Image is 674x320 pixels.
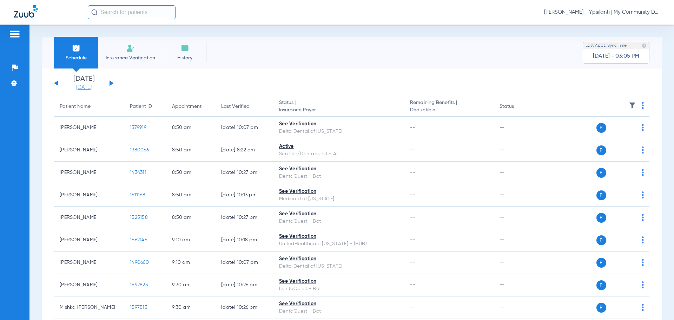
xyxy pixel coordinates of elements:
[130,215,148,220] span: 1525158
[221,103,268,110] div: Last Verified
[494,274,541,296] td: --
[410,215,415,220] span: --
[279,240,399,248] div: UnitedHealthcare [US_STATE] - (HUB)
[544,9,660,16] span: [PERSON_NAME] - Ypsilanti | My Community Dental Centers
[216,117,273,139] td: [DATE] 10:07 PM
[410,305,415,310] span: --
[494,296,541,319] td: --
[54,162,124,184] td: [PERSON_NAME]
[59,54,93,61] span: Schedule
[216,162,273,184] td: [DATE] 10:27 PM
[642,259,644,266] img: group-dot-blue.svg
[168,54,201,61] span: History
[642,304,644,311] img: group-dot-blue.svg
[494,117,541,139] td: --
[216,252,273,274] td: [DATE] 10:07 PM
[410,125,415,130] span: --
[54,252,124,274] td: [PERSON_NAME]
[596,145,606,155] span: P
[130,192,145,197] span: 1611168
[279,285,399,293] div: DentaQuest - Bot
[410,237,415,242] span: --
[410,106,488,114] span: Deductible
[279,233,399,240] div: See Verification
[172,103,210,110] div: Appointment
[279,143,399,150] div: Active
[88,5,176,19] input: Search for patients
[596,190,606,200] span: P
[166,139,216,162] td: 8:50 AM
[279,308,399,315] div: DentaQuest - Bot
[642,169,644,176] img: group-dot-blue.svg
[279,300,399,308] div: See Verification
[63,84,105,91] a: [DATE]
[596,303,606,313] span: P
[54,274,124,296] td: [PERSON_NAME]
[410,260,415,265] span: --
[166,252,216,274] td: 9:10 AM
[494,184,541,207] td: --
[593,53,639,60] span: [DATE] - 03:05 PM
[14,5,38,18] img: Zuub Logo
[596,123,606,133] span: P
[494,162,541,184] td: --
[216,139,273,162] td: [DATE] 8:22 AM
[54,229,124,252] td: [PERSON_NAME]
[166,229,216,252] td: 9:10 AM
[60,103,119,110] div: Patient Name
[494,139,541,162] td: --
[494,207,541,229] td: --
[642,236,644,243] img: group-dot-blue.svg
[54,184,124,207] td: [PERSON_NAME]
[494,229,541,252] td: --
[130,103,161,110] div: Patient ID
[279,188,399,195] div: See Verification
[596,280,606,290] span: P
[596,168,606,178] span: P
[410,148,415,152] span: --
[642,281,644,288] img: group-dot-blue.svg
[166,207,216,229] td: 8:50 AM
[130,282,148,287] span: 1592823
[54,117,124,139] td: [PERSON_NAME]
[130,103,152,110] div: Patient ID
[279,173,399,180] div: DentaQuest - Bot
[54,296,124,319] td: Mishka [PERSON_NAME]
[130,148,149,152] span: 1380066
[279,165,399,173] div: See Verification
[9,30,20,38] img: hamburger-icon
[221,103,250,110] div: Last Verified
[273,97,404,117] th: Status |
[181,44,189,52] img: History
[63,76,105,91] li: [DATE]
[279,195,399,203] div: Medicaid of [US_STATE]
[642,191,644,198] img: group-dot-blue.svg
[586,42,628,49] span: Last Appt. Sync Time:
[596,258,606,268] span: P
[279,263,399,270] div: Delta Dental of [US_STATE]
[166,162,216,184] td: 8:50 AM
[404,97,494,117] th: Remaining Benefits |
[216,229,273,252] td: [DATE] 10:18 PM
[130,125,146,130] span: 1379919
[91,9,98,15] img: Search Icon
[130,237,147,242] span: 1562146
[642,102,644,109] img: group-dot-blue.svg
[279,150,399,158] div: Sun Life/Dentaquest - AI
[279,128,399,135] div: Delta Dental of [US_STATE]
[410,170,415,175] span: --
[410,192,415,197] span: --
[642,214,644,221] img: group-dot-blue.svg
[72,44,80,52] img: Schedule
[279,218,399,225] div: DentaQuest - Bot
[642,146,644,154] img: group-dot-blue.svg
[629,102,636,109] img: filter.svg
[130,305,147,310] span: 1597513
[54,207,124,229] td: [PERSON_NAME]
[279,255,399,263] div: See Verification
[216,274,273,296] td: [DATE] 10:26 PM
[166,274,216,296] td: 9:30 AM
[103,54,158,61] span: Insurance Verification
[166,117,216,139] td: 8:50 AM
[279,278,399,285] div: See Verification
